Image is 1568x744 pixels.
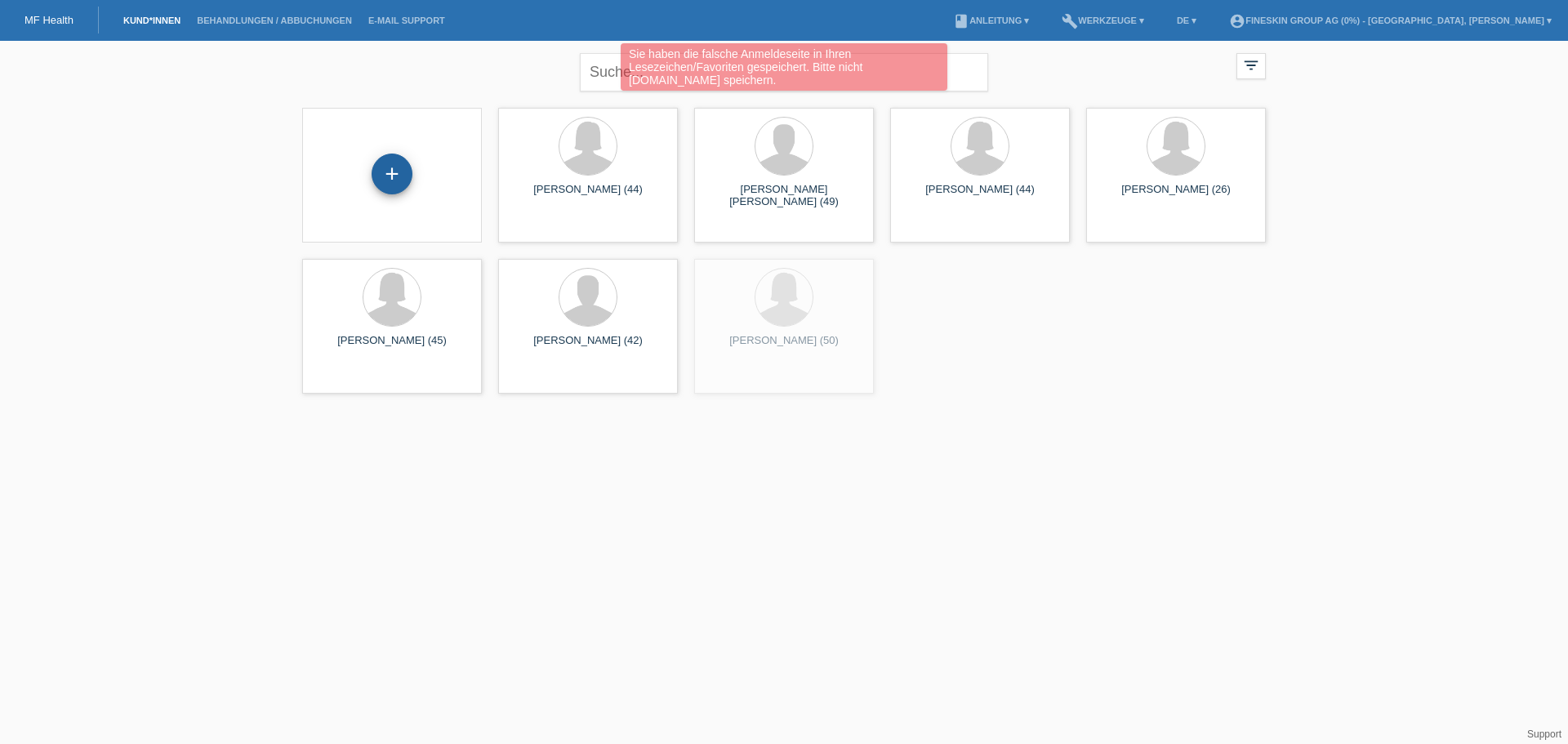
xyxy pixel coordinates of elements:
div: [PERSON_NAME] (26) [1099,183,1253,209]
a: DE ▾ [1169,16,1205,25]
a: bookAnleitung ▾ [945,16,1037,25]
div: [PERSON_NAME] (42) [511,334,665,360]
div: [PERSON_NAME] (44) [903,183,1057,209]
a: account_circleFineSkin Group AG (0%) - [GEOGRAPHIC_DATA], [PERSON_NAME] ▾ [1221,16,1560,25]
div: [PERSON_NAME] (44) [511,183,665,209]
i: account_circle [1229,13,1245,29]
a: MF Health [24,14,73,26]
a: buildWerkzeuge ▾ [1053,16,1152,25]
div: Sie haben die falsche Anmeldeseite in Ihren Lesezeichen/Favoriten gespeichert. Bitte nicht [DOMAI... [621,43,947,91]
div: [PERSON_NAME] (50) [707,334,861,360]
div: [PERSON_NAME] [PERSON_NAME] (49) [707,183,861,209]
a: Kund*innen [115,16,189,25]
a: E-Mail Support [360,16,453,25]
div: [PERSON_NAME] (45) [315,334,469,360]
div: Kund*in hinzufügen [372,160,412,188]
a: Support [1527,728,1561,740]
i: book [953,13,969,29]
a: Behandlungen / Abbuchungen [189,16,360,25]
i: build [1062,13,1078,29]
